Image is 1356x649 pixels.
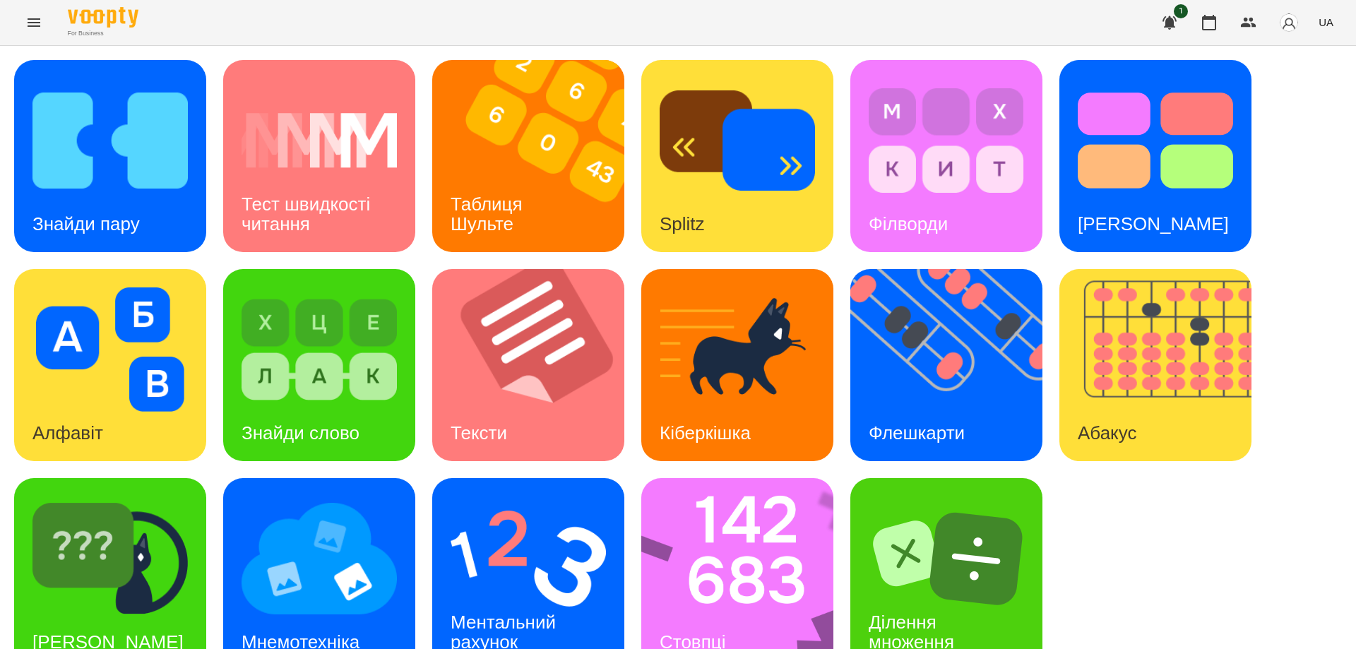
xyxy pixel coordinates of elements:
button: UA [1313,9,1339,35]
span: 1 [1174,4,1188,18]
a: Тест Струпа[PERSON_NAME] [1059,60,1251,252]
img: Ментальний рахунок [451,496,606,621]
span: UA [1319,15,1333,30]
img: Splitz [660,78,815,203]
img: Мнемотехніка [242,496,397,621]
h3: Splitz [660,213,705,234]
a: АлфавітАлфавіт [14,269,206,461]
h3: [PERSON_NAME] [1078,213,1229,234]
img: Тест Струпа [1078,78,1233,203]
a: ТекстиТексти [432,269,624,461]
h3: Тест швидкості читання [242,193,375,234]
img: Знайди слово [242,287,397,412]
img: Знайди пару [32,78,188,203]
a: SplitzSplitz [641,60,833,252]
button: Menu [17,6,51,40]
h3: Флешкарти [869,422,965,443]
a: КіберкішкаКіберкішка [641,269,833,461]
a: Таблиця ШультеТаблиця Шульте [432,60,624,252]
img: avatar_s.png [1279,13,1299,32]
h3: Таблиця Шульте [451,193,528,234]
a: Знайди словоЗнайди слово [223,269,415,461]
img: Тест швидкості читання [242,78,397,203]
img: Таблиця Шульте [432,60,642,252]
h3: Абакус [1078,422,1136,443]
img: Voopty Logo [68,7,138,28]
a: Знайди паруЗнайди пару [14,60,206,252]
h3: Кіберкішка [660,422,751,443]
img: Філворди [869,78,1024,203]
img: Тексти [432,269,642,461]
h3: Знайди слово [242,422,359,443]
a: ФлешкартиФлешкарти [850,269,1042,461]
h3: Тексти [451,422,507,443]
span: For Business [68,29,138,38]
img: Алфавіт [32,287,188,412]
img: Знайди Кіберкішку [32,496,188,621]
img: Флешкарти [850,269,1060,461]
h3: Філворди [869,213,948,234]
img: Абакус [1059,269,1269,461]
h3: Знайди пару [32,213,140,234]
h3: Алфавіт [32,422,103,443]
a: Тест швидкості читанняТест швидкості читання [223,60,415,252]
a: АбакусАбакус [1059,269,1251,461]
img: Ділення множення [869,496,1024,621]
img: Кіберкішка [660,287,815,412]
a: ФілвордиФілворди [850,60,1042,252]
